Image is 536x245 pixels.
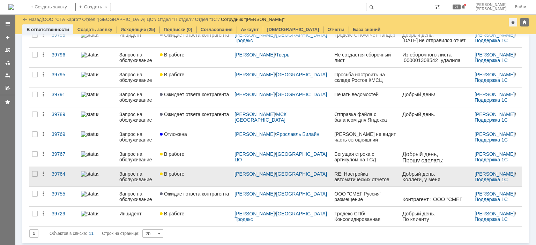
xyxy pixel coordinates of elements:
img: statusbar-0 (1).png [81,171,98,177]
span: TotalGroup [11,209,36,215]
span: Ожидает ответа контрагента [160,92,229,97]
a: МСК [GEOGRAPHIC_DATA] [234,112,288,123]
div: 39729 [52,211,75,216]
div: Действия [40,191,46,197]
a: Поддержка 1С [475,97,508,103]
div: (25) [147,27,155,32]
a: Мои заявки [2,70,13,81]
div: / [234,211,329,222]
span: [PERSON_NAME] [476,7,507,11]
div: / [43,17,82,22]
a: Инцидент [117,207,157,226]
img: statusbar-100 (1).png [81,92,98,97]
a: Отчеты [327,27,344,32]
a: [GEOGRAPHIC_DATA] [276,171,327,177]
div: Запрос на обслуживание [119,52,154,63]
span: Ожидает ответа контрагента [160,191,229,197]
a: Тродекс СПб/Консолидированная приемка Тандер [332,207,399,226]
span: Объектов в списке: [50,231,87,236]
div: Действия [40,131,46,137]
a: RE: Настройка автоматических отчетов для клиента [332,167,399,186]
div: Тродекс СПб/отчет Тандер [334,32,396,38]
div: Инцидент [119,32,154,38]
a: [PERSON_NAME] [475,131,515,137]
a: [PERSON_NAME] [475,151,515,157]
div: / [195,17,221,22]
a: 39798 [49,28,78,47]
a: Поддержка 1С [475,58,508,63]
span: В работе [160,72,184,77]
span: cargo [19,191,32,197]
a: Ожидает ответа контрагента [157,107,232,127]
a: 39795 [49,68,78,87]
div: Бегущая строка с артикулом на ТСД [334,151,396,162]
img: statusbar-100 (1).png [81,32,98,38]
a: Запрос на обслуживание [117,87,157,107]
a: Аккаунт [241,27,259,32]
a: [PERSON_NAME] [234,92,275,97]
div: Отправка файла с балансом для Яндекса [334,112,396,123]
span: . [42,101,44,107]
div: [PERSON_NAME] не видит часть сегодняшний поступлений [334,131,396,143]
a: Запрос на обслуживание [117,147,157,167]
div: / [475,131,519,143]
div: 39767 [52,151,75,157]
a: Заявки в моей ответственности [2,57,13,68]
a: В ответственности [27,27,69,32]
a: statusbar-0 (1).png [78,127,117,147]
a: Создать заявку [2,32,13,43]
div: Тродекс СПб/Консолидированная приемка Тандер [334,211,396,222]
a: 39789 [49,107,78,127]
div: / [234,131,329,137]
span: [PERSON_NAME] [476,3,507,7]
div: / [234,72,329,77]
a: Ожидает ответа контрагента [157,87,232,107]
div: Действия [40,211,46,216]
span: В работе [160,151,184,157]
a: База знаний [353,27,380,32]
div: Печать ведомостей [334,92,396,97]
div: / [234,171,329,177]
a: statusbar-100 (1).png [78,87,117,107]
a: statusbar-60 (1).png [78,68,117,87]
a: Согласования [201,27,233,32]
a: [GEOGRAPHIC_DATA] Тродекс [234,211,328,222]
div: (0) [187,27,192,32]
a: Запрос на обслуживание [117,68,157,87]
a: Перейти на домашнюю страницу [8,4,14,10]
a: [PERSON_NAME] [234,151,275,157]
img: statusbar-100 (1).png [81,112,98,117]
div: 39795 [52,72,75,77]
a: statusbar-100 (1).png [78,48,117,67]
a: Поддержка 1С [475,38,508,43]
a: 39796 [49,48,78,67]
div: 11 [89,229,94,238]
div: / [475,72,519,83]
div: Создать [75,3,111,11]
a: Поддержка 1С [475,177,508,182]
a: 39767 [49,147,78,167]
a: В работе [157,207,232,226]
span: com [38,113,47,118]
span: TotalGroup [11,113,36,118]
a: statusbar-100 (1).png [78,107,117,127]
div: Запрос на обслуживание [119,171,154,182]
a: Инцидент [117,28,157,47]
span: . [6,107,7,113]
a: Тродекс СПб/отчет Тандер [332,28,399,47]
a: statusbar-0 (1).png [78,207,117,226]
div: / [158,17,195,22]
span: - [9,209,11,215]
div: ООО "СМЕГ Руссия" размещение [334,191,396,202]
a: Запрос на обслуживание [117,187,157,206]
a: [PERSON_NAME] [234,32,275,38]
div: Запрос на обслуживание [119,92,154,103]
span: Ожидает ответа контрагента [160,112,229,117]
div: 39791 [52,92,75,97]
span: com [38,209,47,215]
a: Мои согласования [2,82,13,93]
a: Не создается сборочный лист [332,48,399,67]
a: [PERSON_NAME] [234,191,275,197]
a: В работе [157,167,232,186]
span: Расширенный поиск [435,3,442,10]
